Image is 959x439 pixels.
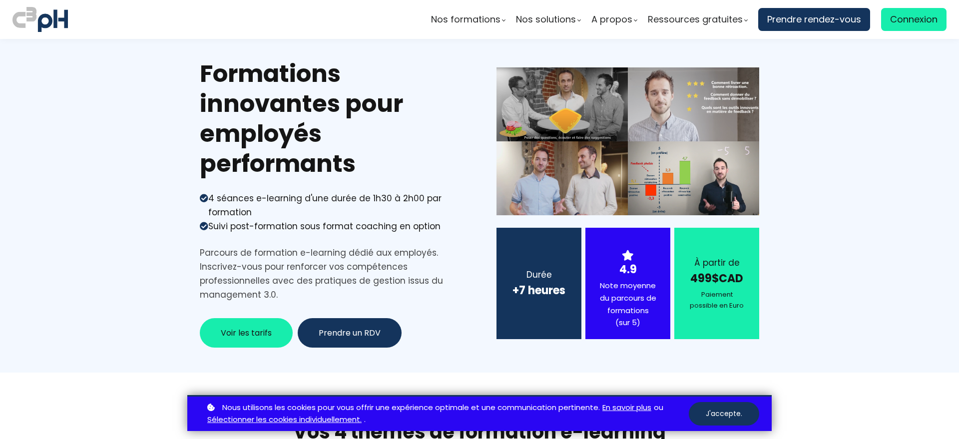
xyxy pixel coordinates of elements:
[222,402,600,414] span: Nous utilisons les cookies pour vous offrir une expérience optimale et une communication pertinente.
[881,8,947,31] a: Connexion
[298,318,402,348] button: Prendre un RDV
[200,246,463,302] div: Parcours de formation e-learning dédié aux employés. Inscrivez-vous pour renforcer vos compétence...
[598,317,658,329] div: (sur 5)
[687,256,747,270] div: À partir de
[690,271,743,286] strong: 499$CAD
[758,8,870,31] a: Prendre rendez-vous
[602,402,651,414] a: En savoir plus
[208,219,441,233] div: Suivi post-formation sous format coaching en option
[648,12,743,27] span: Ressources gratuites
[200,318,293,348] button: Voir les tarifs
[516,12,576,27] span: Nos solutions
[208,191,463,219] div: 4 séances e-learning d'une durée de 1h30 à 2h00 par formation
[319,327,381,339] span: Prendre un RDV
[767,12,861,27] span: Prendre rendez-vous
[591,12,632,27] span: A propos
[205,402,689,427] p: ou .
[689,402,759,426] button: J'accepte.
[890,12,938,27] span: Connexion
[598,280,658,329] div: Note moyenne du parcours de formations
[431,12,500,27] span: Nos formations
[687,289,747,311] div: Paiement possible en Euro
[200,59,463,179] h1: Formations innovantes pour employés performants
[509,268,569,282] div: Durée
[512,283,565,298] b: +7 heures
[221,327,272,339] span: Voir les tarifs
[619,262,637,277] strong: 4.9
[12,5,68,34] img: logo C3PH
[207,414,362,426] a: Sélectionner les cookies individuellement.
